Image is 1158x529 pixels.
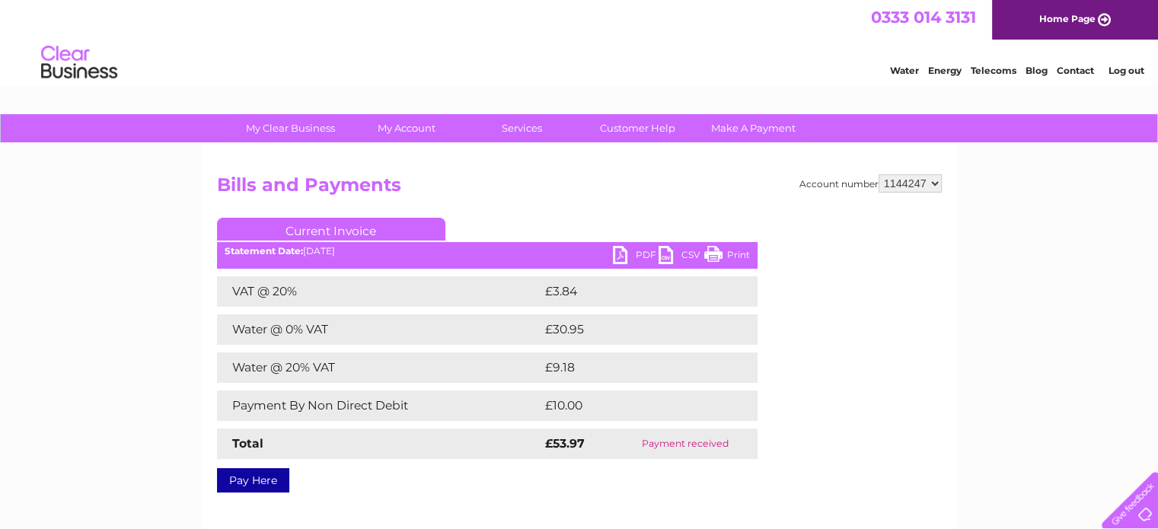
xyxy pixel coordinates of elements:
a: Log out [1108,65,1144,76]
td: £9.18 [541,352,721,383]
strong: Total [232,436,263,451]
a: 0333 014 3131 [871,8,976,27]
a: Make A Payment [691,114,816,142]
a: Contact [1057,65,1094,76]
td: Water @ 0% VAT [217,314,541,345]
a: PDF [613,246,659,268]
a: Pay Here [217,468,289,492]
b: Statement Date: [225,245,303,257]
a: Current Invoice [217,218,445,241]
div: [DATE] [217,246,758,257]
a: CSV [659,246,704,268]
a: Blog [1026,65,1048,76]
a: Telecoms [971,65,1016,76]
a: My Account [343,114,469,142]
a: Customer Help [575,114,700,142]
a: Energy [928,65,962,76]
strong: £53.97 [545,436,585,451]
td: Water @ 20% VAT [217,352,541,383]
td: VAT @ 20% [217,276,541,307]
div: Account number [799,174,942,193]
a: Services [459,114,585,142]
td: £10.00 [541,390,726,421]
img: logo.png [40,40,118,86]
td: Payment received [613,429,757,459]
a: Print [704,246,750,268]
div: Clear Business is a trading name of Verastar Limited (registered in [GEOGRAPHIC_DATA] No. 3667643... [220,8,939,74]
td: Payment By Non Direct Debit [217,390,541,421]
a: My Clear Business [228,114,353,142]
td: £30.95 [541,314,727,345]
a: Water [890,65,919,76]
h2: Bills and Payments [217,174,942,203]
td: £3.84 [541,276,723,307]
